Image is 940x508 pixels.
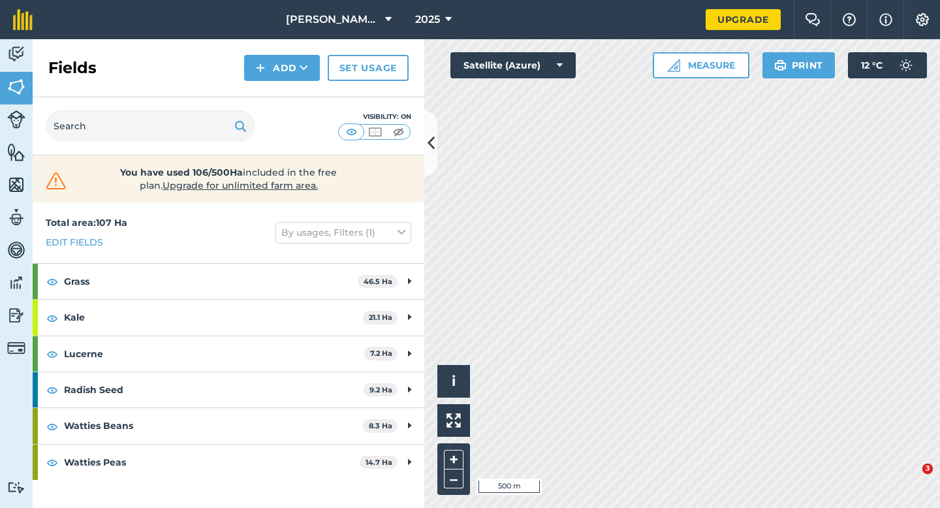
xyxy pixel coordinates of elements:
[7,110,25,129] img: svg+xml;base64,PD94bWwgdmVyc2lvbj0iMS4wIiBlbmNvZGluZz0idXRmLTgiPz4KPCEtLSBHZW5lcmF0b3I6IEFkb2JlIE...
[46,110,255,142] input: Search
[922,464,933,474] span: 3
[444,469,463,488] button: –
[706,9,781,30] a: Upgrade
[7,339,25,357] img: svg+xml;base64,PD94bWwgdmVyc2lvbj0iMS4wIiBlbmNvZGluZz0idXRmLTgiPz4KPCEtLSBHZW5lcmF0b3I6IEFkb2JlIE...
[390,125,407,138] img: svg+xml;base64,PHN2ZyB4bWxucz0iaHR0cDovL3d3dy53My5vcmcvMjAwMC9zdmciIHdpZHRoPSI1MCIgaGVpZ2h0PSI0MC...
[33,445,424,480] div: Watties Peas14.7 Ha
[364,277,392,286] strong: 46.5 Ha
[7,208,25,227] img: svg+xml;base64,PD94bWwgdmVyc2lvbj0iMS4wIiBlbmNvZGluZz0idXRmLTgiPz4KPCEtLSBHZW5lcmF0b3I6IEFkb2JlIE...
[33,372,424,407] div: Radish Seed9.2 Ha
[7,77,25,97] img: svg+xml;base64,PHN2ZyB4bWxucz0iaHR0cDovL3d3dy53My5vcmcvMjAwMC9zdmciIHdpZHRoPSI1NiIgaGVpZ2h0PSI2MC...
[369,313,392,322] strong: 21.1 Ha
[64,408,363,443] strong: Watties Beans
[43,166,414,192] a: You have used 106/500Haincluded in the free plan.Upgrade for unlimited farm area.
[915,13,930,26] img: A cog icon
[366,458,392,467] strong: 14.7 Ha
[64,336,364,372] strong: Lucerne
[256,60,265,76] img: svg+xml;base64,PHN2ZyB4bWxucz0iaHR0cDovL3d3dy53My5vcmcvMjAwMC9zdmciIHdpZHRoPSIxNCIgaGVpZ2h0PSIyNC...
[369,385,392,394] strong: 9.2 Ha
[370,349,392,358] strong: 7.2 Ha
[450,52,576,78] button: Satellite (Azure)
[33,408,424,443] div: Watties Beans8.3 Ha
[33,300,424,335] div: Kale21.1 Ha
[120,167,243,178] strong: You have used 106/500Ha
[46,310,58,326] img: svg+xml;base64,PHN2ZyB4bWxucz0iaHR0cDovL3d3dy53My5vcmcvMjAwMC9zdmciIHdpZHRoPSIxOCIgaGVpZ2h0PSIyNC...
[805,13,821,26] img: Two speech bubbles overlapping with the left bubble in the forefront
[653,52,749,78] button: Measure
[762,52,836,78] button: Print
[879,12,892,27] img: svg+xml;base64,PHN2ZyB4bWxucz0iaHR0cDovL3d3dy53My5vcmcvMjAwMC9zdmciIHdpZHRoPSIxNyIgaGVpZ2h0PSIxNy...
[64,264,358,299] strong: Grass
[415,12,440,27] span: 2025
[667,59,680,72] img: Ruler icon
[46,274,58,289] img: svg+xml;base64,PHN2ZyB4bWxucz0iaHR0cDovL3d3dy53My5vcmcvMjAwMC9zdmciIHdpZHRoPSIxOCIgaGVpZ2h0PSIyNC...
[46,454,58,470] img: svg+xml;base64,PHN2ZyB4bWxucz0iaHR0cDovL3d3dy53My5vcmcvMjAwMC9zdmciIHdpZHRoPSIxOCIgaGVpZ2h0PSIyNC...
[343,125,360,138] img: svg+xml;base64,PHN2ZyB4bWxucz0iaHR0cDovL3d3dy53My5vcmcvMjAwMC9zdmciIHdpZHRoPSI1MCIgaGVpZ2h0PSI0MC...
[7,142,25,162] img: svg+xml;base64,PHN2ZyB4bWxucz0iaHR0cDovL3d3dy53My5vcmcvMjAwMC9zdmciIHdpZHRoPSI1NiIgaGVpZ2h0PSI2MC...
[7,481,25,494] img: svg+xml;base64,PD94bWwgdmVyc2lvbj0iMS4wIiBlbmNvZGluZz0idXRmLTgiPz4KPCEtLSBHZW5lcmF0b3I6IEFkb2JlIE...
[328,55,409,81] a: Set usage
[841,13,857,26] img: A question mark icon
[46,235,103,249] a: Edit fields
[286,12,380,27] span: [PERSON_NAME] Farming LTD
[163,180,318,191] span: Upgrade for unlimited farm area.
[896,464,927,495] iframe: Intercom live chat
[33,336,424,372] div: Lucerne7.2 Ha
[7,240,25,260] img: svg+xml;base64,PD94bWwgdmVyc2lvbj0iMS4wIiBlbmNvZGluZz0idXRmLTgiPz4KPCEtLSBHZW5lcmF0b3I6IEFkb2JlIE...
[33,264,424,299] div: Grass46.5 Ha
[64,300,363,335] strong: Kale
[861,52,883,78] span: 12 ° C
[234,118,247,134] img: svg+xml;base64,PHN2ZyB4bWxucz0iaHR0cDovL3d3dy53My5vcmcvMjAwMC9zdmciIHdpZHRoPSIxOSIgaGVpZ2h0PSIyNC...
[338,112,411,122] div: Visibility: On
[774,57,787,73] img: svg+xml;base64,PHN2ZyB4bWxucz0iaHR0cDovL3d3dy53My5vcmcvMjAwMC9zdmciIHdpZHRoPSIxOSIgaGVpZ2h0PSIyNC...
[7,44,25,64] img: svg+xml;base64,PD94bWwgdmVyc2lvbj0iMS4wIiBlbmNvZGluZz0idXRmLTgiPz4KPCEtLSBHZW5lcmF0b3I6IEFkb2JlIE...
[43,171,69,191] img: svg+xml;base64,PHN2ZyB4bWxucz0iaHR0cDovL3d3dy53My5vcmcvMjAwMC9zdmciIHdpZHRoPSIzMiIgaGVpZ2h0PSIzMC...
[46,217,127,229] strong: Total area : 107 Ha
[13,9,33,30] img: fieldmargin Logo
[7,175,25,195] img: svg+xml;base64,PHN2ZyB4bWxucz0iaHR0cDovL3d3dy53My5vcmcvMjAwMC9zdmciIHdpZHRoPSI1NiIgaGVpZ2h0PSI2MC...
[367,125,383,138] img: svg+xml;base64,PHN2ZyB4bWxucz0iaHR0cDovL3d3dy53My5vcmcvMjAwMC9zdmciIHdpZHRoPSI1MCIgaGVpZ2h0PSI0MC...
[46,346,58,362] img: svg+xml;base64,PHN2ZyB4bWxucz0iaHR0cDovL3d3dy53My5vcmcvMjAwMC9zdmciIHdpZHRoPSIxOCIgaGVpZ2h0PSIyNC...
[64,445,360,480] strong: Watties Peas
[244,55,320,81] button: Add
[46,382,58,398] img: svg+xml;base64,PHN2ZyB4bWxucz0iaHR0cDovL3d3dy53My5vcmcvMjAwMC9zdmciIHdpZHRoPSIxOCIgaGVpZ2h0PSIyNC...
[46,419,58,434] img: svg+xml;base64,PHN2ZyB4bWxucz0iaHR0cDovL3d3dy53My5vcmcvMjAwMC9zdmciIHdpZHRoPSIxOCIgaGVpZ2h0PSIyNC...
[275,222,411,243] button: By usages, Filters (1)
[437,365,470,398] button: i
[369,421,392,430] strong: 8.3 Ha
[452,373,456,389] span: i
[444,450,463,469] button: +
[64,372,364,407] strong: Radish Seed
[893,52,919,78] img: svg+xml;base64,PD94bWwgdmVyc2lvbj0iMS4wIiBlbmNvZGluZz0idXRmLTgiPz4KPCEtLSBHZW5lcmF0b3I6IEFkb2JlIE...
[7,273,25,293] img: svg+xml;base64,PD94bWwgdmVyc2lvbj0iMS4wIiBlbmNvZGluZz0idXRmLTgiPz4KPCEtLSBHZW5lcmF0b3I6IEFkb2JlIE...
[89,166,368,192] span: included in the free plan .
[848,52,927,78] button: 12 °C
[48,57,97,78] h2: Fields
[7,306,25,325] img: svg+xml;base64,PD94bWwgdmVyc2lvbj0iMS4wIiBlbmNvZGluZz0idXRmLTgiPz4KPCEtLSBHZW5lcmF0b3I6IEFkb2JlIE...
[446,413,461,428] img: Four arrows, one pointing top left, one top right, one bottom right and the last bottom left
